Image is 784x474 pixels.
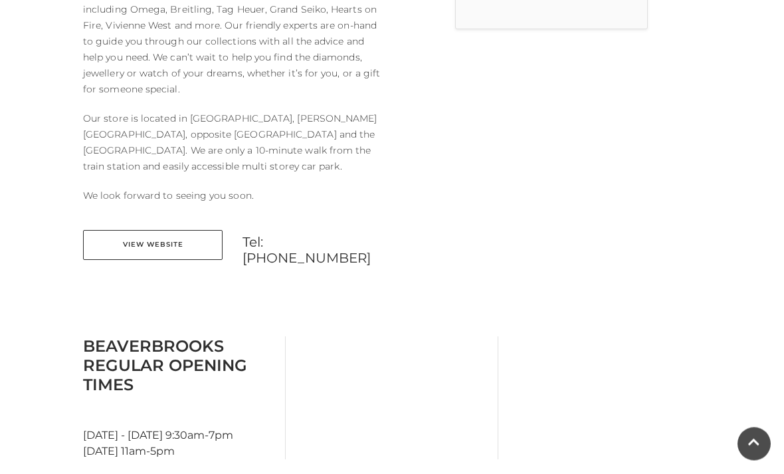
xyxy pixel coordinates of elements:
[83,111,382,175] p: Our store is located in [GEOGRAPHIC_DATA], [PERSON_NAME][GEOGRAPHIC_DATA], opposite [GEOGRAPHIC_D...
[243,235,382,267] a: Tel: [PHONE_NUMBER]
[83,337,275,395] h3: Beaverbrooks Regular Opening Times
[83,231,223,261] a: View Website
[83,188,382,204] p: We look forward to seeing you soon.
[73,337,286,460] div: [DATE] - [DATE] 9:30am-7pm [DATE] 11am-5pm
